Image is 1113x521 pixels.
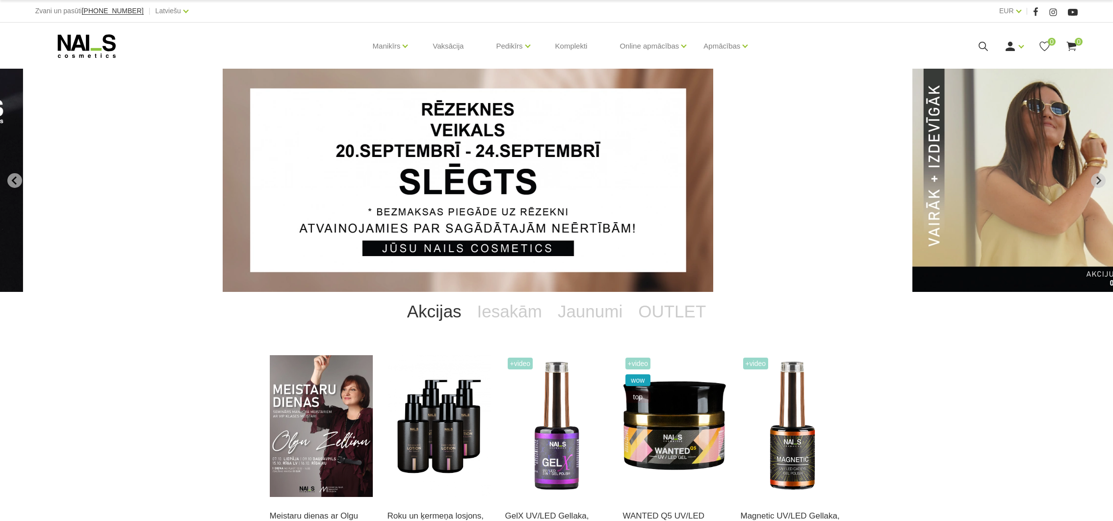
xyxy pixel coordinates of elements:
[399,292,469,331] a: Akcijas
[1038,40,1051,52] a: 0
[7,173,22,188] button: Go to last slide
[35,5,144,17] div: Zvani un pasūti
[270,355,373,497] img: ✨ Meistaru dienas ar Olgu Zeltiņu 2025 ✨🍂 RUDENS / Seminārs manikīra meistariem 🍂📍 Liepāja – 7. o...
[703,26,740,66] a: Apmācības
[505,355,608,497] img: Trīs vienā - bāze, tonis, tops (trausliem nagiem vēlams papildus lietot bāzi). Ilgnoturīga un int...
[496,26,522,66] a: Pedikīrs
[469,292,550,331] a: Iesakām
[550,292,630,331] a: Jaunumi
[1091,173,1106,188] button: Next slide
[508,358,533,369] span: +Video
[630,292,714,331] a: OUTLET
[999,5,1014,17] a: EUR
[1075,38,1083,46] span: 0
[625,374,651,386] span: wow
[620,26,679,66] a: Online apmācības
[1048,38,1056,46] span: 0
[625,391,651,403] span: top
[388,355,491,497] img: BAROJOŠS roku un ķermeņa LOSJONSBALI COCONUT barojošs roku un ķermeņa losjons paredzēts jebkura t...
[149,5,151,17] span: |
[547,23,595,70] a: Komplekti
[82,7,144,15] a: [PHONE_NUMBER]
[743,358,769,369] span: +Video
[1065,40,1078,52] a: 0
[425,23,471,70] a: Vaksācija
[625,358,651,369] span: +Video
[223,69,890,292] li: 1 of 13
[1026,5,1028,17] span: |
[155,5,181,17] a: Latviešu
[741,355,844,497] img: Ilgnoturīga gellaka, kas sastāv no metāla mikrodaļiņām, kuras īpaša magnēta ietekmē var pārvērst ...
[623,355,726,497] img: Gels WANTED NAILS cosmetics tehniķu komanda ir radījusi gelu, kas ilgi jau ir katra meistara mekl...
[373,26,401,66] a: Manikīrs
